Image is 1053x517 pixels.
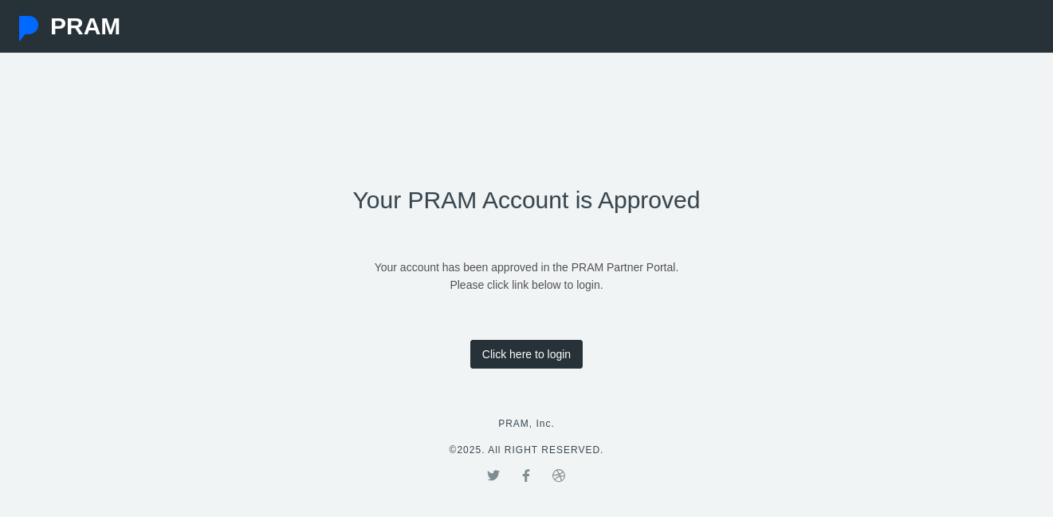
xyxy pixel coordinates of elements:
[353,276,701,294] p: Please click link below to login.
[50,13,120,39] span: PRAM
[16,16,41,41] img: Pram Partner
[470,340,583,369] a: Click here to login
[353,443,701,458] p: © 2025. All RIGHT RESERVED.
[353,416,701,432] p: PRAM, Inc.
[353,258,701,276] p: Your account has been approved in the PRAM Partner Portal.
[353,186,701,215] h2: Your PRAM Account is Approved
